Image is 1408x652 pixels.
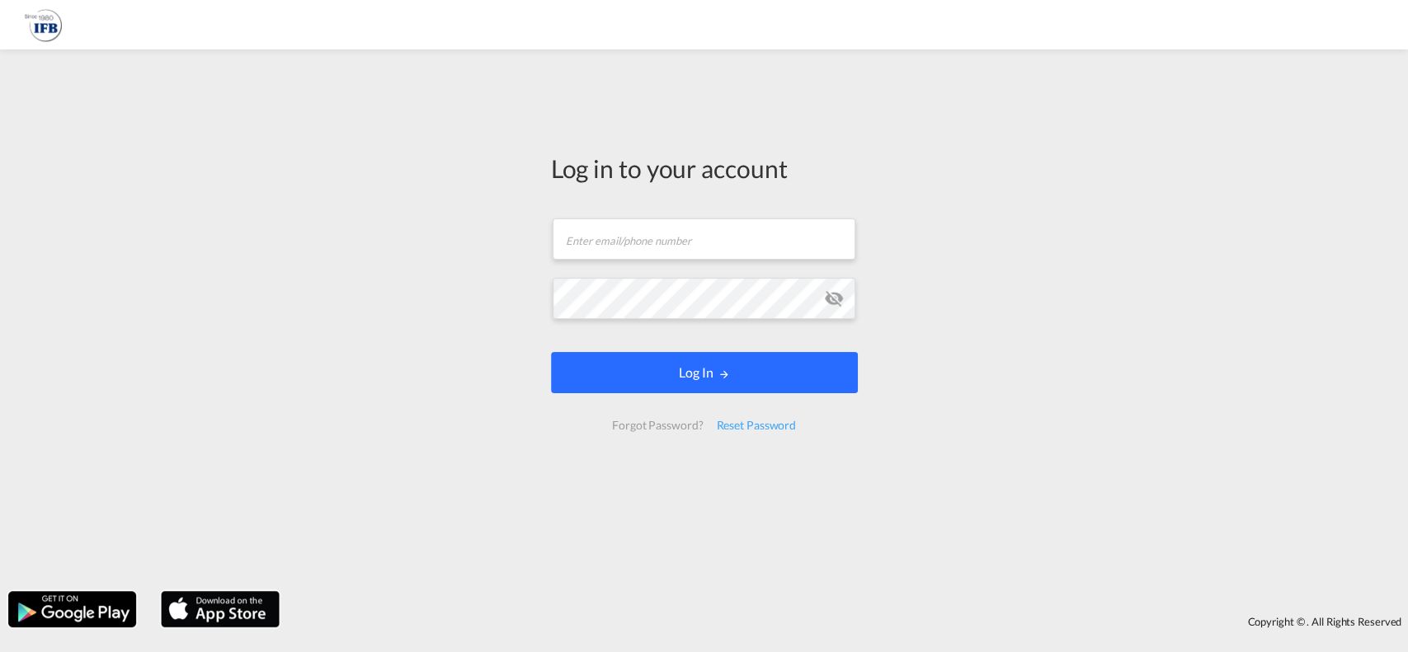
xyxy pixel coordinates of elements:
[551,352,858,393] button: LOGIN
[25,7,62,44] img: 2b726980256c11eeaa87296e05903fd5.png
[553,218,855,260] input: Enter email/phone number
[709,410,803,440] div: Reset Password
[159,589,281,629] img: apple.png
[605,410,709,440] div: Forgot Password?
[551,151,858,185] div: Log in to your account
[288,607,1408,636] div: Copyright © . All Rights Reserved
[824,288,844,308] md-icon: icon-eye-off
[7,589,138,629] img: google.png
